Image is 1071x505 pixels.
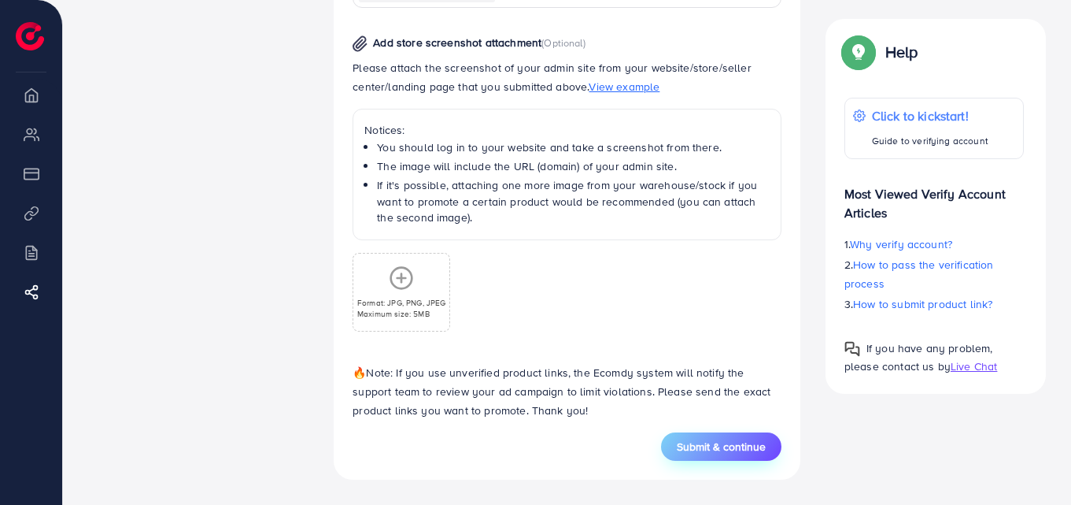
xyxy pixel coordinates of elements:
p: Format: JPG, PNG, JPEG [357,297,446,308]
p: Notices: [364,121,770,139]
img: Popup guide [844,38,873,66]
span: 🔥 [353,365,366,381]
span: How to submit product link? [853,296,992,312]
span: Why verify account? [850,236,952,252]
p: Note: If you use unverified product links, the Ecomdy system will notify the support team to revi... [353,363,781,420]
span: How to pass the verification process [844,257,994,291]
iframe: Chat [1004,434,1059,493]
p: Maximum size: 5MB [357,308,446,319]
span: Add store screenshot attachment [373,35,541,50]
img: logo [16,22,44,50]
li: The image will include the URL (domain) of your admin site. [377,158,770,174]
img: Popup guide [844,341,860,357]
p: Guide to verifying account [872,132,988,150]
p: Click to kickstart! [872,106,988,125]
button: Submit & continue [661,433,781,461]
p: 1. [844,235,1024,254]
p: 2. [844,255,1024,293]
p: Help [885,43,918,61]
span: (Optional) [541,35,585,50]
li: If it's possible, attaching one more image from your warehouse/stock if you want to promote a cer... [377,177,770,225]
span: Live Chat [951,358,997,374]
span: View example [589,79,659,95]
p: Please attach the screenshot of your admin site from your website/store/seller center/landing pag... [353,58,781,96]
img: img [353,35,367,52]
li: You should log in to your website and take a screenshot from there. [377,139,770,155]
p: 3. [844,295,1024,314]
p: Most Viewed Verify Account Articles [844,172,1024,222]
span: If you have any problem, please contact us by [844,340,993,374]
span: Submit & continue [677,439,766,455]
